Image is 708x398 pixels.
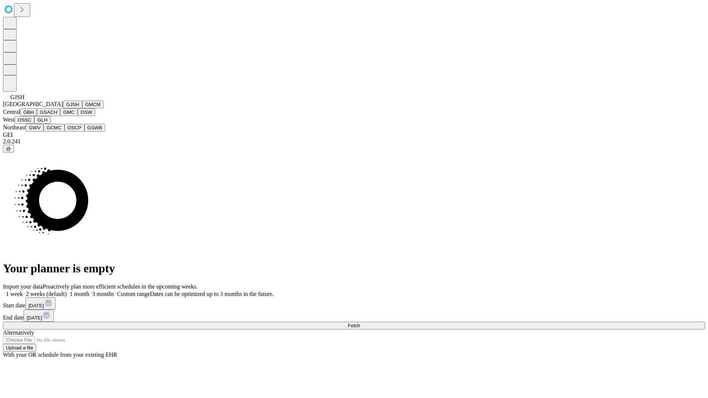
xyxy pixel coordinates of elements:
[3,344,36,352] button: Upload a file
[60,108,77,116] button: GMC
[27,315,42,321] span: [DATE]
[92,291,114,297] span: 3 months
[44,124,65,132] button: GCMC
[3,132,705,138] div: GEI
[78,108,96,116] button: OSW
[150,291,274,297] span: Dates can be optimized up to 3 months in the future.
[3,101,63,107] span: [GEOGRAPHIC_DATA]
[348,323,360,328] span: Fetch
[3,297,705,310] div: Start date
[34,116,50,124] button: GLH
[3,138,705,145] div: 2.0.241
[26,124,44,132] button: GWV
[26,291,67,297] span: 2 weeks (default)
[3,283,43,290] span: Import your data
[6,146,11,151] span: @
[3,329,34,336] span: Alternatively
[3,145,14,153] button: @
[3,124,26,130] span: Northeast
[3,322,705,329] button: Fetch
[65,124,84,132] button: OSCP
[6,291,23,297] span: 1 week
[3,116,15,123] span: West
[10,94,24,100] span: GJSH
[3,262,705,275] h1: Your planner is empty
[3,310,705,322] div: End date
[82,101,104,108] button: GMCM
[20,108,37,116] button: GBH
[28,303,44,308] span: [DATE]
[24,310,54,322] button: [DATE]
[70,291,89,297] span: 1 month
[37,108,60,116] button: GSACH
[84,124,105,132] button: GSWB
[3,109,20,115] span: Central
[63,101,82,108] button: GJSH
[3,352,117,358] span: With your OR schedule from your existing EHR
[15,116,35,124] button: OSSC
[43,283,198,290] span: Proactively plan more efficient schedules in the upcoming weeks.
[25,297,56,310] button: [DATE]
[117,291,150,297] span: Custom range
